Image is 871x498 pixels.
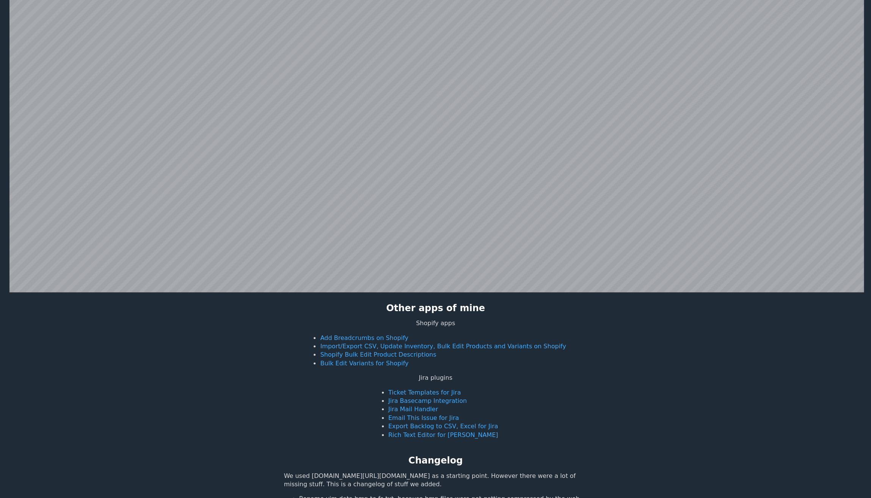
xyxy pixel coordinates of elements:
a: Bulk Edit Variants for Shopify [320,360,408,367]
h2: Other apps of mine [386,302,485,315]
a: Add Breadcrumbs on Shopify [320,334,408,341]
h2: Changelog [408,454,463,467]
a: Export Backlog to CSV, Excel for Jira [388,423,498,430]
a: Jira Mail Handler [388,406,438,413]
a: Jira Basecamp Integration [388,397,467,404]
a: Import/Export CSV, Update Inventory, Bulk Edit Products and Variants on Shopify [320,343,566,350]
a: Email This Issue for Jira [388,414,459,421]
a: Ticket Templates for Jira [388,389,461,396]
a: Shopify Bulk Edit Product Descriptions [320,351,436,358]
a: Rich Text Editor for [PERSON_NAME] [388,431,498,438]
